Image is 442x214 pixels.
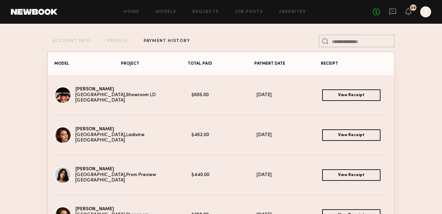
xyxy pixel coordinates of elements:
[75,127,114,131] a: [PERSON_NAME]
[75,92,126,104] div: [GEOGRAPHIC_DATA], [GEOGRAPHIC_DATA]
[54,167,71,184] img: Ericka B.
[191,172,257,178] div: $440.00
[322,89,381,101] a: View Receipt
[53,39,91,43] div: ACCOUNT INFO
[279,10,306,14] a: Favorites
[144,39,190,43] div: PAYMENT HISTORY
[322,129,381,141] a: View Receipt
[75,207,114,211] a: [PERSON_NAME]
[54,87,71,104] img: Desree H.
[321,62,388,66] div: RECEIPT
[75,167,114,171] a: [PERSON_NAME]
[54,127,71,144] img: Oleksa K.
[75,87,114,91] a: [PERSON_NAME]
[126,172,191,178] div: Prom Preview
[193,10,219,14] a: Requests
[191,132,257,138] div: $462.00
[420,6,431,17] a: T
[121,62,187,66] div: PROJECT
[75,172,126,184] div: [GEOGRAPHIC_DATA], [GEOGRAPHIC_DATA]
[188,62,254,66] div: TOTAL PAID
[107,39,127,43] div: PROFILE
[322,169,381,181] a: View Receipt
[257,92,323,98] div: [DATE]
[257,172,323,178] div: [DATE]
[191,92,257,98] div: $605.00
[54,62,121,66] div: MODEL
[155,10,176,14] a: Models
[126,92,191,98] div: Showroom LD
[411,6,416,10] div: 29
[126,132,191,138] div: Ladivine
[124,10,140,14] a: Home
[75,132,126,144] div: [GEOGRAPHIC_DATA], [GEOGRAPHIC_DATA]
[235,10,263,14] a: Job Posts
[257,132,323,138] div: [DATE]
[254,62,321,66] div: PAYMENT DATE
